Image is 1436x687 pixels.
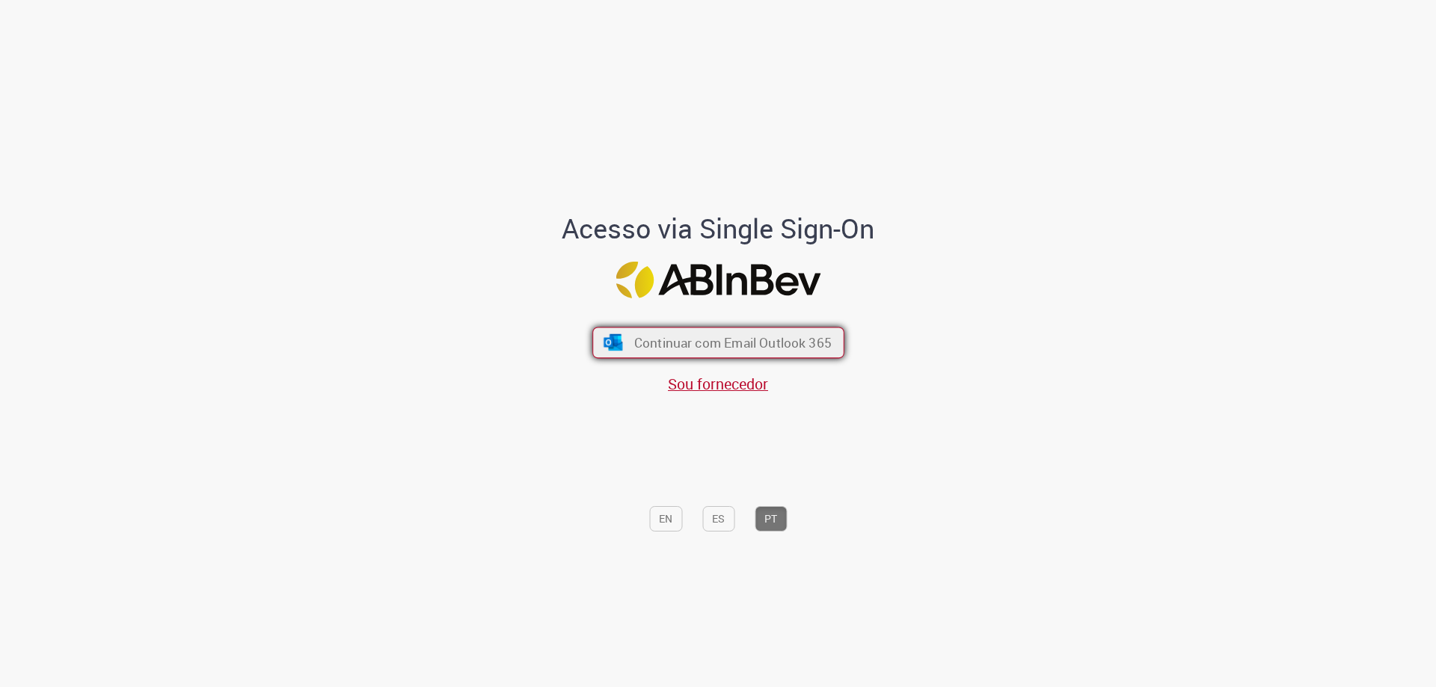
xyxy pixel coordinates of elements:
button: PT [755,506,787,532]
button: EN [649,506,682,532]
span: Continuar com Email Outlook 365 [633,334,831,351]
img: Logo ABInBev [616,262,820,298]
img: ícone Azure/Microsoft 360 [602,334,624,351]
a: Sou fornecedor [668,374,768,394]
button: ES [702,506,734,532]
button: ícone Azure/Microsoft 360 Continuar com Email Outlook 365 [592,327,844,359]
h1: Acesso via Single Sign-On [511,214,926,244]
